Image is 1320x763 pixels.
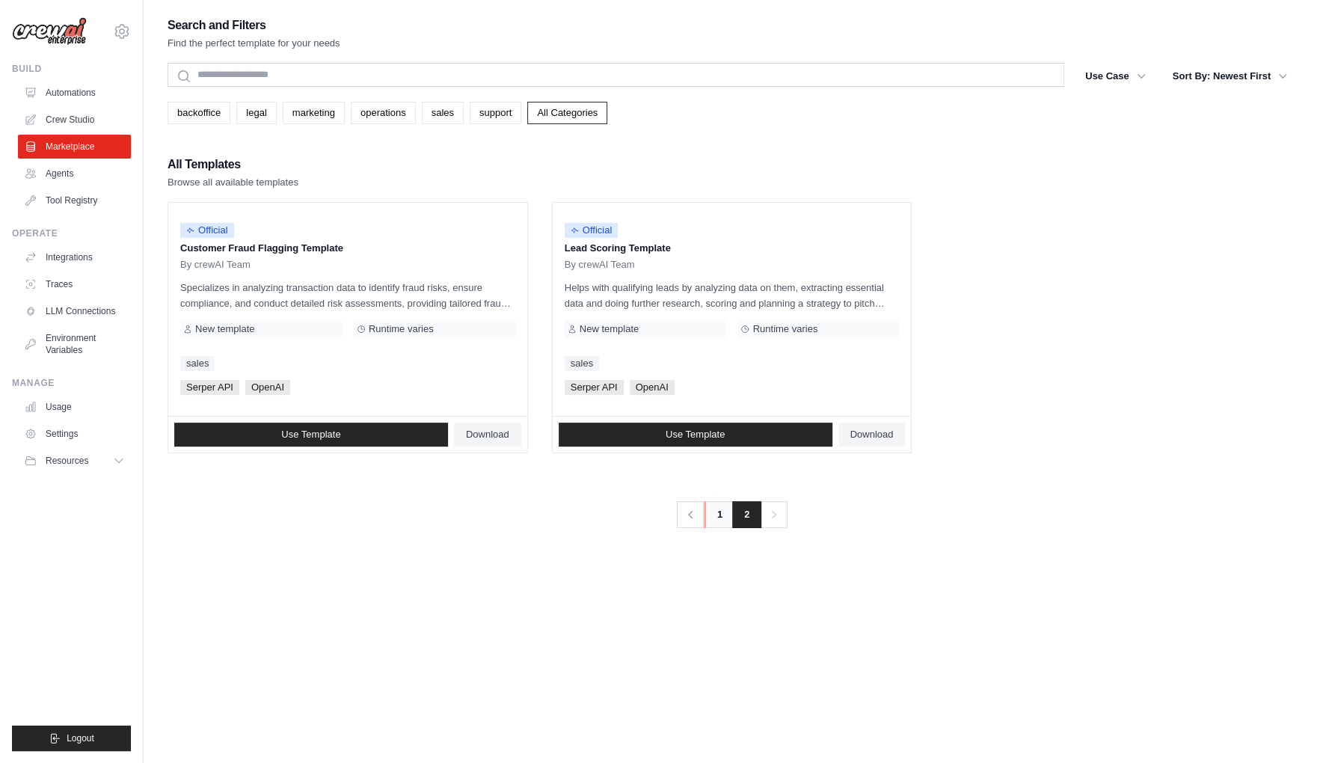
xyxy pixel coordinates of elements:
[168,15,340,36] h2: Search and Filters
[180,259,251,271] span: By crewAI Team
[565,380,624,395] span: Serper API
[470,102,521,124] a: support
[18,326,131,362] a: Environment Variables
[732,501,761,528] span: 2
[18,189,131,212] a: Tool Registry
[850,429,894,441] span: Download
[18,245,131,269] a: Integrations
[351,102,416,124] a: operations
[1164,63,1296,90] button: Sort By: Newest First
[18,135,131,159] a: Marketplace
[565,241,900,256] p: Lead Scoring Template
[580,323,639,335] span: New template
[180,356,215,371] a: sales
[565,280,900,311] p: Helps with qualifying leads by analyzing data on them, extracting essential data and doing furthe...
[565,223,618,238] span: Official
[18,299,131,323] a: LLM Connections
[752,323,817,335] span: Runtime varies
[565,259,635,271] span: By crewAI Team
[174,423,448,447] a: Use Template
[180,280,515,311] p: Specializes in analyzing transaction data to identify fraud risks, ensure compliance, and conduct...
[281,429,340,441] span: Use Template
[369,323,434,335] span: Runtime varies
[559,423,832,447] a: Use Template
[565,356,599,371] a: sales
[838,423,906,447] a: Download
[527,102,607,124] a: All Categories
[18,272,131,296] a: Traces
[195,323,254,335] span: New template
[18,81,131,105] a: Automations
[454,423,521,447] a: Download
[630,380,675,395] span: OpenAI
[18,108,131,132] a: Crew Studio
[18,162,131,186] a: Agents
[18,422,131,446] a: Settings
[1076,63,1155,90] button: Use Case
[704,501,734,528] a: 1
[283,102,345,124] a: marketing
[168,175,298,190] p: Browse all available templates
[18,449,131,473] button: Resources
[466,429,509,441] span: Download
[168,36,340,51] p: Find the perfect template for your needs
[180,223,234,238] span: Official
[422,102,464,124] a: sales
[12,63,131,75] div: Build
[180,380,239,395] span: Serper API
[676,501,788,528] nav: Pagination
[12,726,131,751] button: Logout
[67,732,94,744] span: Logout
[168,102,230,124] a: backoffice
[168,154,298,175] h2: All Templates
[46,455,88,467] span: Resources
[236,102,276,124] a: legal
[180,241,515,256] p: Customer Fraud Flagging Template
[666,429,725,441] span: Use Template
[245,380,290,395] span: OpenAI
[18,395,131,419] a: Usage
[12,377,131,389] div: Manage
[12,17,87,46] img: Logo
[12,227,131,239] div: Operate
